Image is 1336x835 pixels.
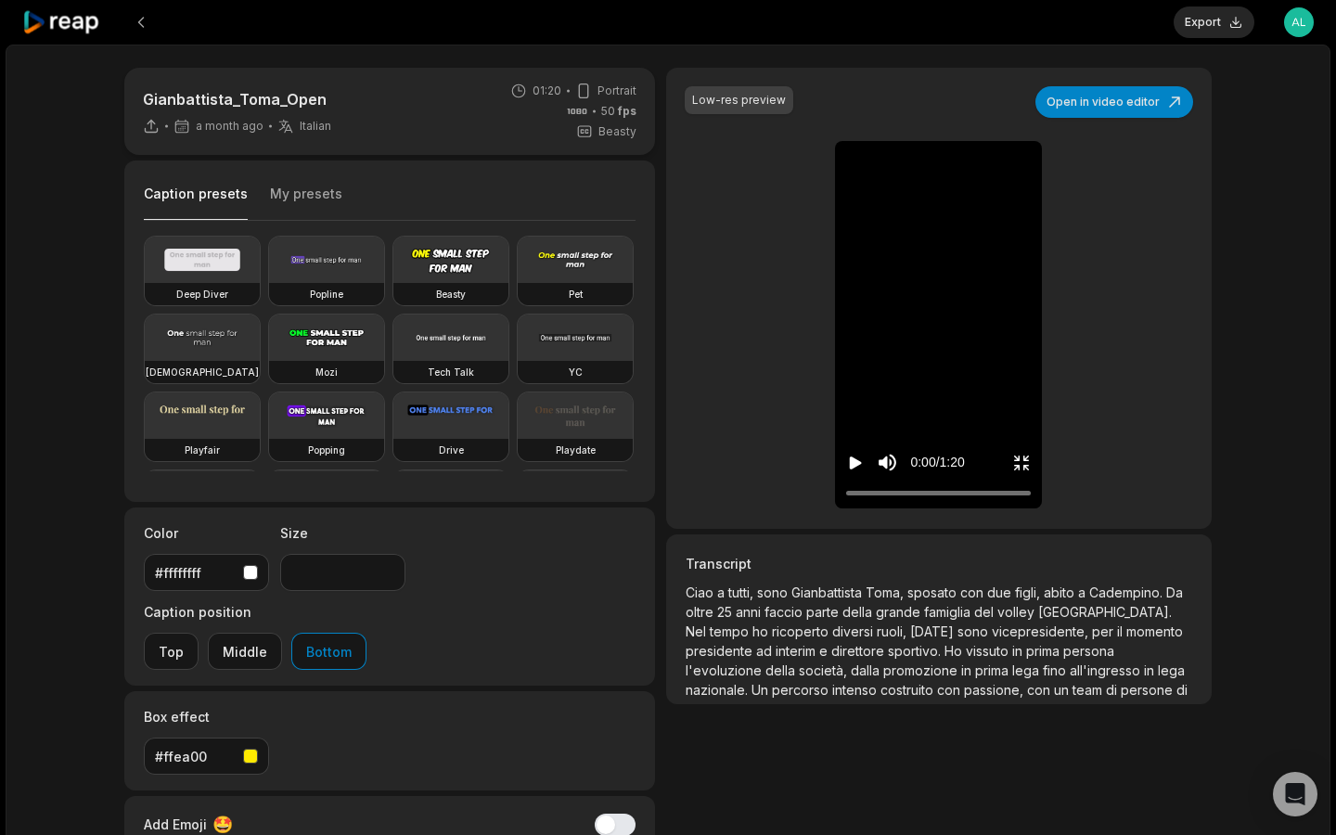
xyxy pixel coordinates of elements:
span: fino [1043,662,1070,678]
span: ho [752,623,772,639]
span: sono [757,584,791,600]
span: momento [1126,623,1183,639]
span: Un [751,682,772,698]
h3: Beasty [436,287,466,302]
label: Color [144,523,269,543]
span: faccio [764,604,806,620]
span: tutti, [728,584,757,600]
h3: Mozi [315,365,338,379]
span: interim [776,643,819,659]
h3: YC [569,365,583,379]
span: percorso [772,682,832,698]
span: famiglia [924,604,974,620]
button: Bottom [291,633,366,670]
span: sportivo. [888,643,944,659]
h3: Tech Talk [428,365,474,379]
span: del [974,604,997,620]
span: il [1117,623,1126,639]
span: ad [756,643,776,659]
span: Ciao [686,584,717,600]
button: Export [1174,6,1254,38]
h3: Playfair [185,443,220,457]
span: lega [1158,662,1185,678]
span: presidente [686,643,756,659]
button: #ffea00 [144,738,269,775]
span: l'evoluzione [686,662,765,678]
span: parte [806,604,842,620]
button: Open in video editor [1035,86,1193,118]
span: in [961,662,975,678]
button: Middle [208,633,282,670]
span: lega [1012,662,1043,678]
span: figli, [1015,584,1044,600]
span: vicepresidente, [992,623,1092,639]
span: prima [975,662,1012,678]
span: Gianbattista [791,584,866,600]
span: Add Emoji [144,815,207,834]
button: Mute sound [876,451,899,474]
span: persone [1121,682,1176,698]
span: in [1144,662,1158,678]
h3: Drive [439,443,464,457]
h3: Popline [310,287,343,302]
label: Size [280,523,405,543]
span: ruoli, [877,623,910,639]
span: abito [1044,584,1078,600]
span: e [819,643,831,659]
span: tempo [710,623,752,639]
span: intenso [832,682,880,698]
span: della [765,662,799,678]
span: diversi [832,623,877,639]
span: dalla [851,662,883,678]
span: con [937,682,964,698]
span: [GEOGRAPHIC_DATA]. [1038,604,1172,620]
span: [DATE] [910,623,957,639]
span: Beasty [598,123,636,140]
span: a [717,584,728,600]
span: in [1012,643,1026,659]
h3: Pet [569,287,583,302]
span: di [1106,682,1121,698]
span: con [960,584,987,600]
button: Top [144,633,199,670]
span: società, [799,662,851,678]
div: 0:00 / 1:20 [910,453,964,472]
span: persona [1063,643,1114,659]
span: Nel [686,623,710,639]
div: #ffffffff [155,563,236,583]
span: Toma, [866,584,907,600]
span: vissuto [966,643,1012,659]
span: direttore [831,643,888,659]
span: a month ago [196,119,263,134]
button: #ffffffff [144,554,269,591]
span: Da [1166,584,1183,600]
span: un [1054,682,1073,698]
h3: Popping [308,443,345,457]
button: Caption presets [144,185,248,221]
span: 50 [601,103,636,120]
span: costruito [880,682,937,698]
span: nazionale. [686,682,751,698]
h3: Playdate [556,443,596,457]
span: sono [957,623,992,639]
button: Exit fullscreen [1012,445,1031,480]
span: fps [618,104,636,118]
span: per [1092,623,1117,639]
div: Low-res preview [692,92,786,109]
label: Caption position [144,602,366,622]
span: volley [997,604,1038,620]
span: della [842,604,876,620]
div: Open Intercom Messenger [1273,772,1317,816]
span: di [1176,682,1188,698]
span: anni [736,604,764,620]
span: oltre [686,604,717,620]
span: prima [1026,643,1063,659]
span: sposato [907,584,960,600]
span: a [1078,584,1089,600]
label: Box effect [144,707,269,726]
span: ricoperto [772,623,832,639]
button: My presets [270,185,342,220]
span: 25 [717,604,736,620]
span: Ho [944,643,966,659]
button: Play video [846,445,865,480]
